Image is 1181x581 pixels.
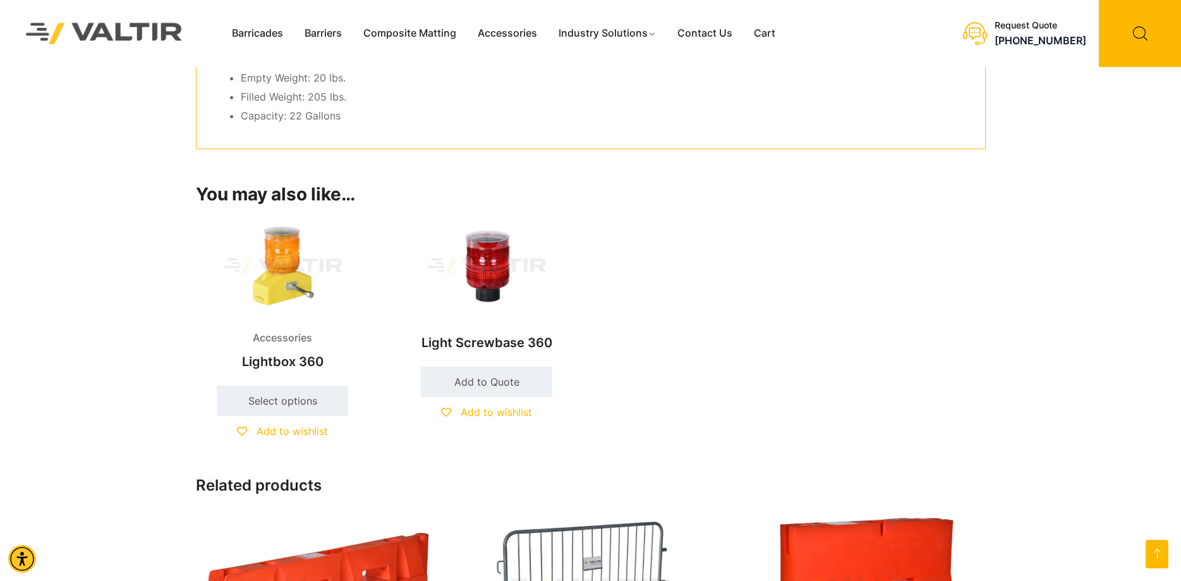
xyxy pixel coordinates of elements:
[1146,540,1168,568] a: Open this option
[995,34,1086,47] a: call (888) 496-3625
[294,24,353,43] a: Barriers
[196,348,370,376] h2: Lightbox 360
[217,386,348,416] a: Select options for “Lightbox 360”
[257,425,328,437] span: Add to wishlist
[8,545,36,573] div: Accessibility Menu
[196,477,986,495] h2: Related products
[9,6,199,60] img: Valtir Rentals
[400,214,574,319] img: Light Screwbase 360
[196,184,986,205] h2: You may also like…
[467,24,548,43] a: Accessories
[241,107,966,126] li: Capacity: 22 Gallons
[421,367,552,397] a: Add to cart: “Light Screwbase 360”
[241,69,966,88] li: Empty Weight: 20 lbs.
[441,406,532,419] a: Add to wishlist
[241,88,966,107] li: Filled Weight: 205 lbs.
[400,329,574,357] h2: Light Screwbase 360
[221,24,294,43] a: Barricades
[548,24,667,43] a: Industry Solutions
[243,329,322,348] span: Accessories
[237,425,328,437] a: Add to wishlist
[400,214,574,357] a: Light Screwbase 360
[196,214,370,376] a: AccessoriesLightbox 360
[353,24,467,43] a: Composite Matting
[667,24,743,43] a: Contact Us
[995,20,1086,31] div: Request Quote
[461,406,532,419] span: Add to wishlist
[196,214,370,319] img: Accessories
[743,24,786,43] a: Cart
